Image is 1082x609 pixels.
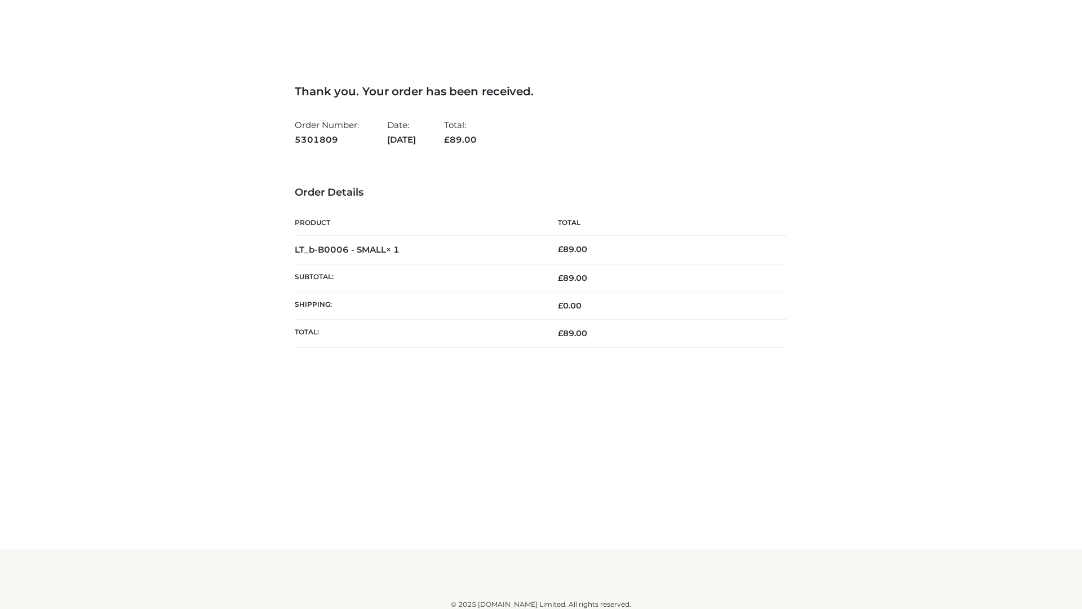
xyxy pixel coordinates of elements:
[295,320,541,347] th: Total:
[558,328,587,338] span: 89.00
[558,273,587,283] span: 89.00
[558,301,582,311] bdi: 0.00
[295,292,541,320] th: Shipping:
[444,115,477,149] li: Total:
[558,244,563,254] span: £
[558,328,563,338] span: £
[558,244,587,254] bdi: 89.00
[295,85,787,98] h3: Thank you. Your order has been received.
[387,133,416,147] strong: [DATE]
[295,133,359,147] strong: 5301809
[558,273,563,283] span: £
[387,115,416,149] li: Date:
[386,244,400,255] strong: × 1
[558,301,563,311] span: £
[295,210,541,236] th: Product
[444,134,477,145] span: 89.00
[295,244,400,255] strong: LT_b-B0006 - SMALL
[295,264,541,292] th: Subtotal:
[444,134,450,145] span: £
[541,210,787,236] th: Total
[295,187,787,199] h3: Order Details
[295,115,359,149] li: Order Number:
